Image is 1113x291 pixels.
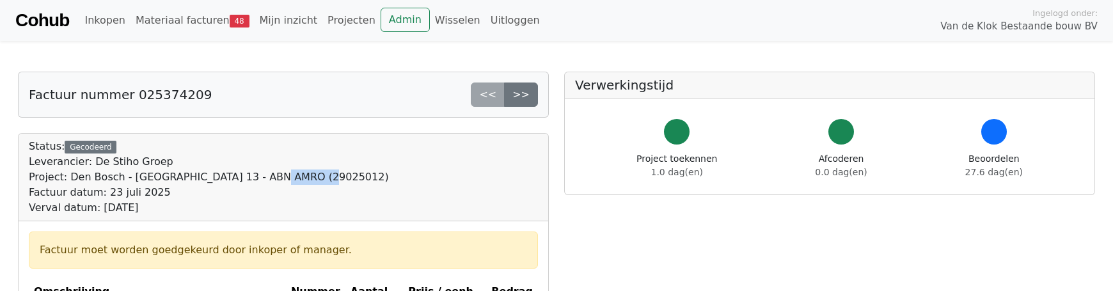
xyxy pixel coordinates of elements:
[29,185,389,200] div: Factuur datum: 23 juli 2025
[29,139,389,216] div: Status:
[636,152,717,179] div: Project toekennen
[965,152,1023,179] div: Beoordelen
[651,167,703,177] span: 1.0 dag(en)
[40,242,527,258] div: Factuur moet worden goedgekeurd door inkoper of manager.
[815,152,867,179] div: Afcoderen
[485,8,545,33] a: Uitloggen
[15,5,69,36] a: Cohub
[65,141,116,153] div: Gecodeerd
[29,169,389,185] div: Project: Den Bosch - [GEOGRAPHIC_DATA] 13 - ABN AMRO (29025012)
[29,87,212,102] h5: Factuur nummer 025374209
[130,8,255,33] a: Materiaal facturen48
[430,8,485,33] a: Wisselen
[79,8,130,33] a: Inkopen
[381,8,430,32] a: Admin
[29,200,389,216] div: Verval datum: [DATE]
[965,167,1023,177] span: 27.6 dag(en)
[575,77,1084,93] h5: Verwerkingstijd
[29,154,389,169] div: Leverancier: De Stiho Groep
[322,8,381,33] a: Projecten
[940,19,1098,34] span: Van de Klok Bestaande bouw BV
[504,83,538,107] a: >>
[1032,7,1098,19] span: Ingelogd onder:
[255,8,323,33] a: Mijn inzicht
[815,167,867,177] span: 0.0 dag(en)
[230,15,249,28] span: 48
